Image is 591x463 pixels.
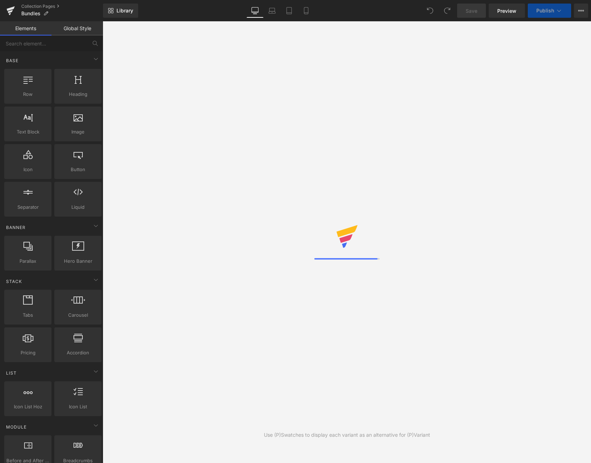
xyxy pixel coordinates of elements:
span: Library [116,7,133,14]
button: Redo [440,4,454,18]
a: Global Style [51,21,103,36]
span: Hero Banner [56,257,99,265]
span: Publish [536,8,554,13]
span: Liquid [56,203,99,211]
span: Image [56,128,99,136]
a: Collection Pages [21,4,103,9]
span: Pricing [6,349,49,356]
span: List [5,370,17,376]
span: Save [466,7,477,15]
span: Bundles [21,11,40,16]
span: Icon [6,166,49,173]
a: Preview [489,4,525,18]
button: More [574,4,588,18]
a: Laptop [264,4,281,18]
a: New Library [103,4,138,18]
span: Separator [6,203,49,211]
span: Accordion [56,349,99,356]
a: Mobile [298,4,315,18]
button: Publish [528,4,571,18]
span: Carousel [56,311,99,319]
a: Desktop [246,4,264,18]
a: Tablet [281,4,298,18]
span: Module [5,424,27,430]
span: Icon List [56,403,99,410]
span: Text Block [6,128,49,136]
span: Row [6,91,49,98]
span: Tabs [6,311,49,319]
span: Base [5,57,19,64]
span: Heading [56,91,99,98]
button: Undo [423,4,437,18]
span: Stack [5,278,23,285]
div: Use (P)Swatches to display each variant as an alternative for (P)Variant [264,431,430,439]
span: Icon List Hoz [6,403,49,410]
span: Preview [497,7,516,15]
span: Parallax [6,257,49,265]
span: Banner [5,224,26,231]
span: Button [56,166,99,173]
